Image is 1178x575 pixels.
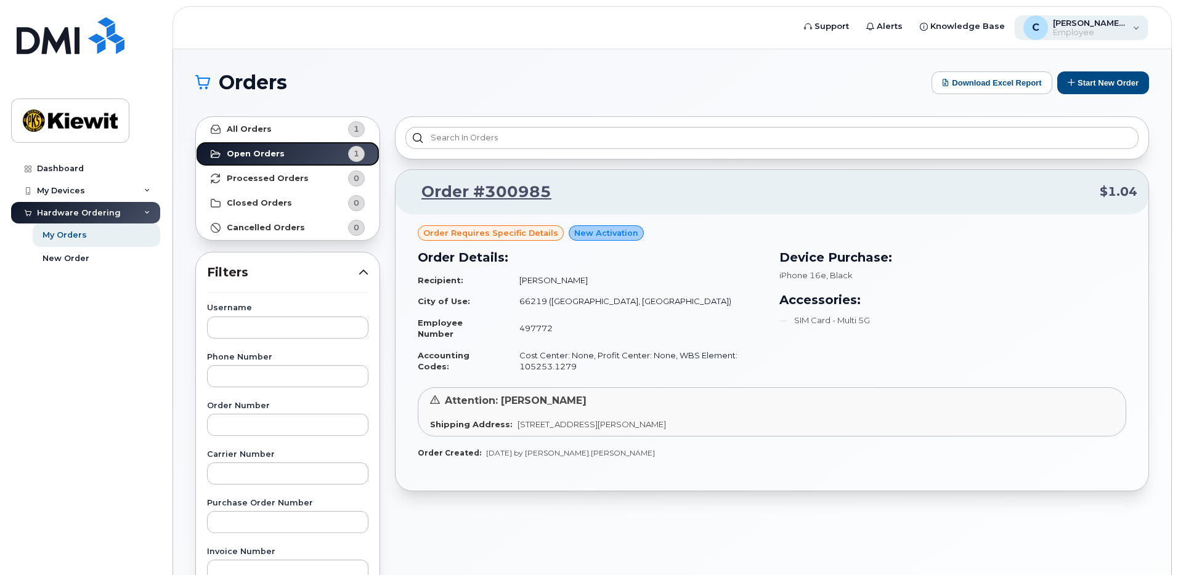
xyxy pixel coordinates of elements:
[418,248,765,267] h3: Order Details:
[227,223,305,233] strong: Cancelled Orders
[354,172,359,184] span: 0
[423,227,558,239] span: Order requires Specific details
[486,448,655,457] span: [DATE] by [PERSON_NAME].[PERSON_NAME]
[207,499,368,507] label: Purchase Order Number
[354,123,359,135] span: 1
[418,275,463,285] strong: Recipient:
[196,166,380,191] a: Processed Orders0
[518,419,666,429] span: [STREET_ADDRESS][PERSON_NAME]
[418,318,463,339] strong: Employee Number
[826,270,853,280] span: , Black
[418,296,470,306] strong: City of Use:
[574,227,638,239] span: New Activation
[227,149,285,159] strong: Open Orders
[1124,521,1169,566] iframe: Messenger Launcher
[196,142,380,166] a: Open Orders1
[508,291,765,312] td: 66219 ([GEOGRAPHIC_DATA], [GEOGRAPHIC_DATA])
[207,353,368,361] label: Phone Number
[196,191,380,215] a: Closed Orders0
[196,215,380,240] a: Cancelled Orders0
[779,270,826,280] span: iPhone 16e
[418,448,481,457] strong: Order Created:
[430,419,513,429] strong: Shipping Address:
[207,451,368,459] label: Carrier Number
[779,315,1126,326] li: SIM Card - Multi 5G
[207,304,368,312] label: Username
[418,350,469,372] strong: Accounting Codes:
[445,395,587,406] span: Attention: [PERSON_NAME]
[196,117,380,142] a: All Orders1
[1100,183,1137,201] span: $1.04
[354,197,359,209] span: 0
[207,402,368,410] label: Order Number
[1057,71,1149,94] button: Start New Order
[207,548,368,556] label: Invoice Number
[227,124,272,134] strong: All Orders
[508,345,765,377] td: Cost Center: None, Profit Center: None, WBS Element: 105253.1279
[354,222,359,233] span: 0
[219,73,287,92] span: Orders
[354,148,359,159] span: 1
[405,127,1139,149] input: Search in orders
[932,71,1052,94] button: Download Excel Report
[227,198,292,208] strong: Closed Orders
[227,174,309,183] strong: Processed Orders
[779,291,1126,309] h3: Accessories:
[508,270,765,291] td: [PERSON_NAME]
[779,248,1126,267] h3: Device Purchase:
[508,312,765,345] td: 497772
[407,181,551,203] a: Order #300985
[207,263,359,281] span: Filters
